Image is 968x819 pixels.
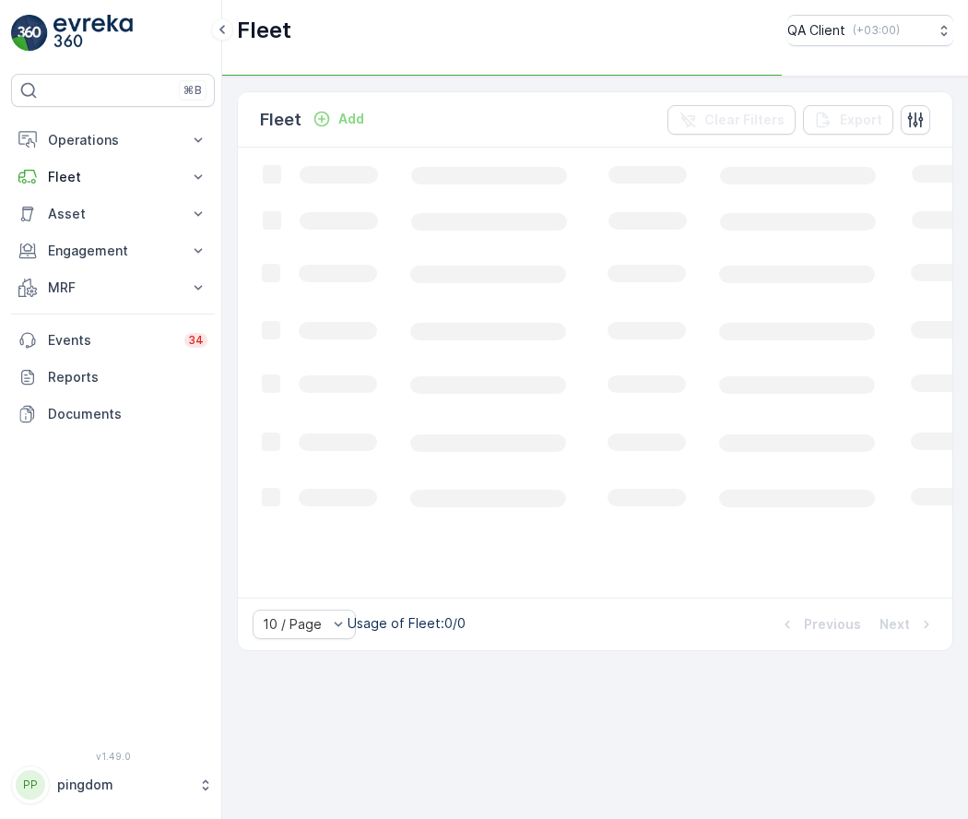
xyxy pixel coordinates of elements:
[853,23,900,38] p: ( +03:00 )
[48,405,207,423] p: Documents
[11,232,215,269] button: Engagement
[11,766,215,804] button: PPpingdom
[704,111,785,129] p: Clear Filters
[48,368,207,386] p: Reports
[803,105,893,135] button: Export
[348,614,466,633] p: Usage of Fleet : 0/0
[11,359,215,396] a: Reports
[16,770,45,800] div: PP
[776,613,863,635] button: Previous
[879,615,910,634] p: Next
[53,15,133,52] img: logo_light-DOdMpM7g.png
[787,15,953,46] button: QA Client(+03:00)
[11,751,215,762] span: v 1.49.0
[787,21,845,40] p: QA Client
[667,105,796,135] button: Clear Filters
[305,108,372,130] button: Add
[183,83,202,98] p: ⌘B
[48,279,178,297] p: MRF
[57,776,189,794] p: pingdom
[11,122,215,159] button: Operations
[878,613,938,635] button: Next
[48,205,178,223] p: Asset
[48,131,178,149] p: Operations
[338,110,364,128] p: Add
[804,615,861,634] p: Previous
[48,168,178,186] p: Fleet
[48,242,178,260] p: Engagement
[11,269,215,306] button: MRF
[188,333,204,348] p: 34
[840,111,882,129] p: Export
[11,196,215,232] button: Asset
[11,396,215,433] a: Documents
[11,159,215,196] button: Fleet
[11,322,215,359] a: Events34
[260,107,301,133] p: Fleet
[237,16,291,45] p: Fleet
[11,15,48,52] img: logo
[48,331,173,350] p: Events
